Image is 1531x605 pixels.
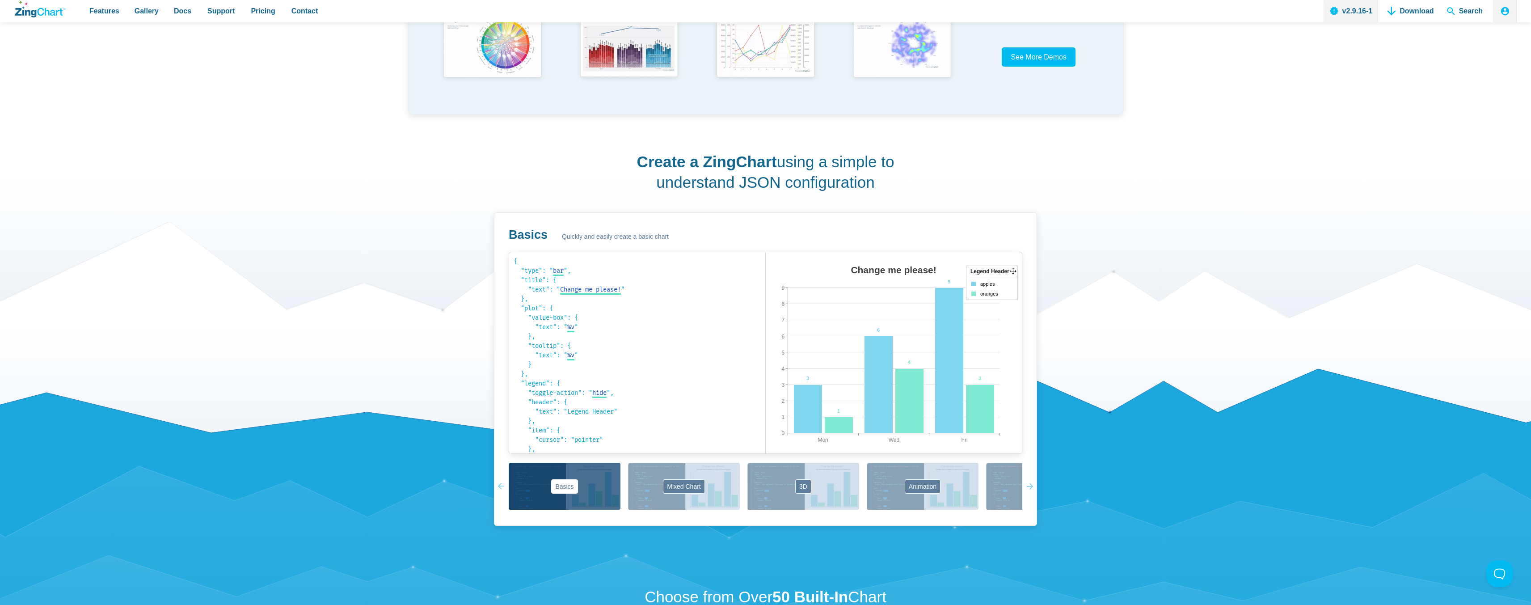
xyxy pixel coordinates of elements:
[424,6,561,108] a: Colorful Chord Management Chart
[711,6,820,85] img: Chart with Draggable Y-Axis
[637,153,777,170] strong: Create a ZingChart
[438,6,547,85] img: Colorful Chord Management Chart
[1002,47,1075,67] a: See More Demos
[978,376,981,381] tspan: 3
[135,5,159,17] span: Gallery
[848,6,957,85] img: Heatmap Over Radar Chart
[567,323,574,331] span: %v
[1486,560,1513,587] iframe: Toggle Customer Support
[567,351,574,359] span: %v
[174,5,191,17] span: Docs
[15,1,66,17] a: ZingChart Logo. Click to return to the homepage
[697,6,834,108] a: Chart with Draggable Y-Axis
[986,463,1098,510] button: Labels
[251,5,275,17] span: Pricing
[867,463,978,510] button: Animation
[747,463,859,510] button: 3D
[592,389,607,397] span: hide
[514,257,761,449] code: { "type": " ", "title": { "text": " " }, "plot": { "value-box": { "text": " " }, "tooltip": { "te...
[560,286,621,293] span: Change me please!
[970,268,1009,275] tspan: Legend Header
[553,267,564,275] span: bar
[509,463,620,510] button: Basics
[561,6,697,108] a: Mixed Data Set (Clustered, Stacked, and Regular)
[574,6,683,84] img: Mixed Data Set (Clustered, Stacked, and Regular)
[207,5,235,17] span: Support
[509,227,548,243] h3: Basics
[1011,53,1067,61] span: See More Demos
[562,232,669,242] span: Quickly and easily create a basic chart
[628,463,740,510] button: Mixed Chart
[834,6,970,108] a: Heatmap Over Radar Chart
[89,5,119,17] span: Features
[291,5,318,17] span: Contact
[635,152,896,192] h2: using a simple to understand JSON configuration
